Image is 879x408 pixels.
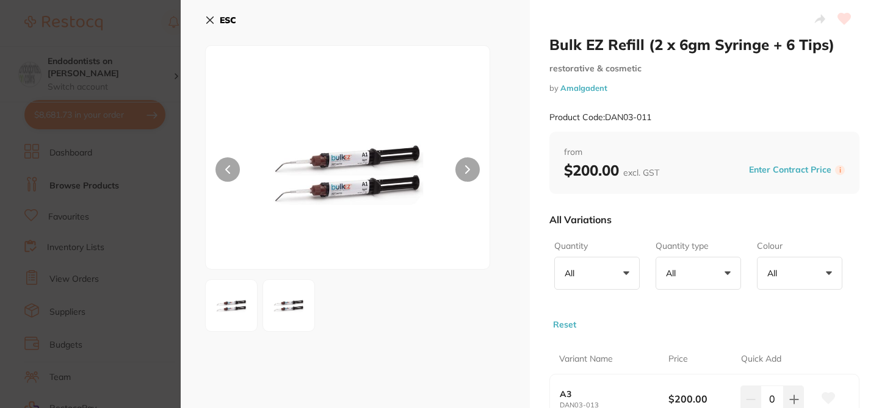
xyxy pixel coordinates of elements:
[262,76,433,269] img: MDMwMTEtanBn
[549,84,859,93] small: by
[623,167,659,178] span: excl. GST
[656,257,741,290] button: All
[554,240,636,252] label: Quantity
[564,146,845,159] span: from
[549,112,651,123] small: Product Code: DAN03-011
[559,353,613,365] p: Variant Name
[220,15,236,26] b: ESC
[209,284,253,327] img: MDMwMTEtanBn
[757,257,842,290] button: All
[767,268,782,279] p: All
[205,10,236,30] button: ESC
[549,35,859,54] h2: Bulk EZ Refill (2 x 6gm Syringe + 6 Tips)
[835,165,845,175] label: i
[745,164,835,176] button: Enter Contract Price
[560,83,607,93] a: Amalgadent
[666,268,681,279] p: All
[564,161,659,179] b: $200.00
[549,213,612,226] p: All Variations
[668,353,688,365] p: Price
[549,319,580,330] button: Reset
[757,240,839,252] label: Colour
[656,240,737,252] label: Quantity type
[267,284,311,327] img: MDMwMTMtanBn
[554,257,640,290] button: All
[560,389,657,399] b: A3
[565,268,579,279] p: All
[549,63,859,74] small: restorative & cosmetic
[668,392,734,406] b: $200.00
[741,353,781,365] p: Quick Add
